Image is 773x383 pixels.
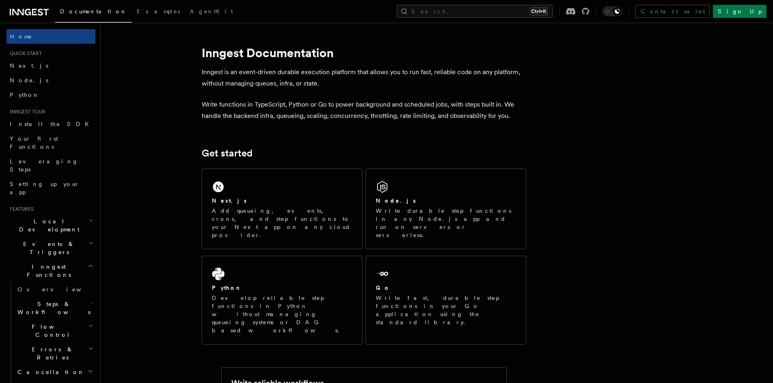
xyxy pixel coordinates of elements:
[185,2,238,22] a: AgentKit
[397,5,553,18] button: Search...Ctrl+K
[212,197,247,205] h2: Next.js
[10,158,78,173] span: Leveraging Steps
[132,2,185,22] a: Examples
[202,148,252,159] a: Get started
[10,62,48,69] span: Next.js
[14,345,88,362] span: Errors & Retries
[6,117,95,131] a: Install the SDK
[376,294,516,326] p: Write fast, durable step functions in your Go application using the standard library.
[6,73,95,88] a: Node.js
[14,365,95,379] button: Cancellation
[14,319,95,342] button: Flow Control
[10,121,94,127] span: Install the SDK
[376,284,390,292] h2: Go
[6,206,34,212] span: Features
[713,5,767,18] a: Sign Up
[6,58,95,73] a: Next.js
[6,154,95,177] a: Leveraging Steps
[6,263,88,279] span: Inngest Functions
[6,29,95,44] a: Home
[202,99,526,122] p: Write functions in TypeScript, Python or Go to power background and scheduled jobs, with steps bu...
[6,214,95,237] button: Local Development
[6,237,95,259] button: Events & Triggers
[6,50,42,57] span: Quick start
[14,342,95,365] button: Errors & Retries
[10,77,48,83] span: Node.js
[376,197,416,205] h2: Node.js
[6,240,88,256] span: Events & Triggers
[60,8,127,15] span: Documentation
[55,2,132,23] a: Documentation
[14,323,88,339] span: Flow Control
[6,88,95,102] a: Python
[530,7,548,15] kbd: Ctrl+K
[190,8,233,15] span: AgentKit
[6,177,95,199] a: Setting up your app
[14,368,84,376] span: Cancellation
[202,256,362,344] a: PythonDevelop reliable step functions in Python without managing queueing systems or DAG based wo...
[202,45,526,60] h1: Inngest Documentation
[6,131,95,154] a: Your first Functions
[17,286,101,293] span: Overview
[366,256,526,344] a: GoWrite fast, durable step functions in your Go application using the standard library.
[6,259,95,282] button: Inngest Functions
[202,169,362,249] a: Next.jsAdd queueing, events, crons, and step functions to your Next app on any cloud provider.
[10,181,80,195] span: Setting up your app
[6,217,88,233] span: Local Development
[212,294,352,334] p: Develop reliable step functions in Python without managing queueing systems or DAG based workflows.
[212,284,242,292] h2: Python
[603,6,622,16] button: Toggle dark mode
[137,8,180,15] span: Examples
[635,5,710,18] a: Contact sales
[14,297,95,319] button: Steps & Workflows
[212,207,352,239] p: Add queueing, events, crons, and step functions to your Next app on any cloud provider.
[10,135,58,150] span: Your first Functions
[14,282,95,297] a: Overview
[6,109,45,115] span: Inngest tour
[14,300,90,316] span: Steps & Workflows
[202,66,526,89] p: Inngest is an event-driven durable execution platform that allows you to run fast, reliable code ...
[376,207,516,239] p: Write durable step functions in any Node.js app and run on servers or serverless.
[366,169,526,249] a: Node.jsWrite durable step functions in any Node.js app and run on servers or serverless.
[10,32,32,41] span: Home
[10,92,39,98] span: Python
